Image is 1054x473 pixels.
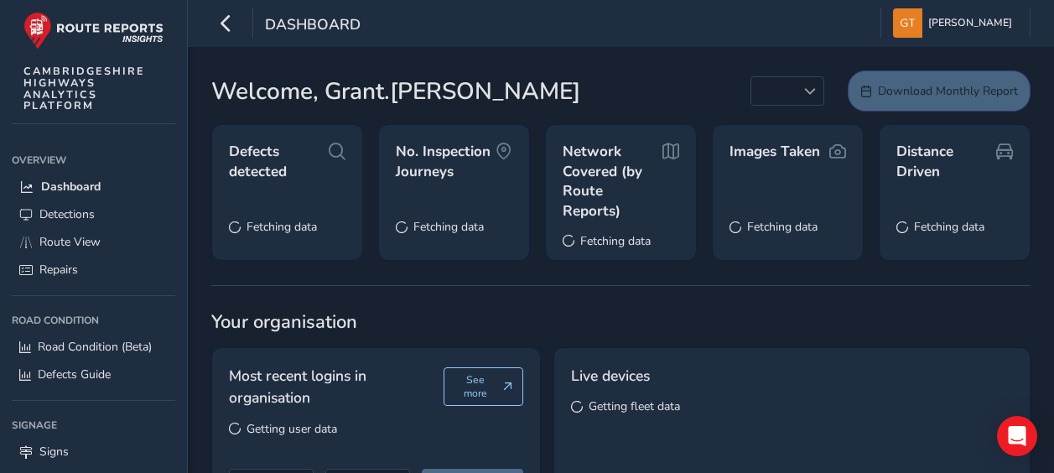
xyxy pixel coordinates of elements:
a: Defects Guide [12,361,175,388]
span: Fetching data [413,219,484,235]
span: Defects detected [229,142,329,181]
a: Detections [12,200,175,228]
span: [PERSON_NAME] [928,8,1012,38]
span: Fetching data [914,219,984,235]
span: Detections [39,206,95,222]
span: Welcome, Grant.[PERSON_NAME] [211,74,580,109]
span: No. Inspection Journeys [396,142,496,181]
span: Repairs [39,262,78,278]
span: Fetching data [747,219,818,235]
button: [PERSON_NAME] [893,8,1018,38]
a: Road Condition (Beta) [12,333,175,361]
span: Fetching data [247,219,317,235]
span: Getting fleet data [589,398,680,414]
div: Signage [12,413,175,438]
span: Getting user data [247,421,337,437]
a: Repairs [12,256,175,283]
span: Road Condition (Beta) [38,339,152,355]
span: Distance Driven [896,142,996,181]
span: CAMBRIDGESHIRE HIGHWAYS ANALYTICS PLATFORM [23,65,145,112]
span: Dashboard [265,14,361,38]
a: Route View [12,228,175,256]
div: Open Intercom Messenger [997,416,1037,456]
img: rr logo [23,12,164,49]
span: Network Covered (by Route Reports) [563,142,662,221]
span: Fetching data [580,233,651,249]
button: See more [444,367,523,406]
span: Images Taken [729,142,820,162]
a: Dashboard [12,173,175,200]
span: Signs [39,444,69,460]
div: Road Condition [12,308,175,333]
span: Route View [39,234,101,250]
span: See more [455,373,496,400]
span: Defects Guide [38,366,111,382]
div: Overview [12,148,175,173]
a: Signs [12,438,175,465]
img: diamond-layout [893,8,922,38]
span: Live devices [571,365,650,387]
span: Most recent logins in organisation [229,365,444,409]
span: Your organisation [211,309,1031,335]
span: Dashboard [41,179,101,195]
